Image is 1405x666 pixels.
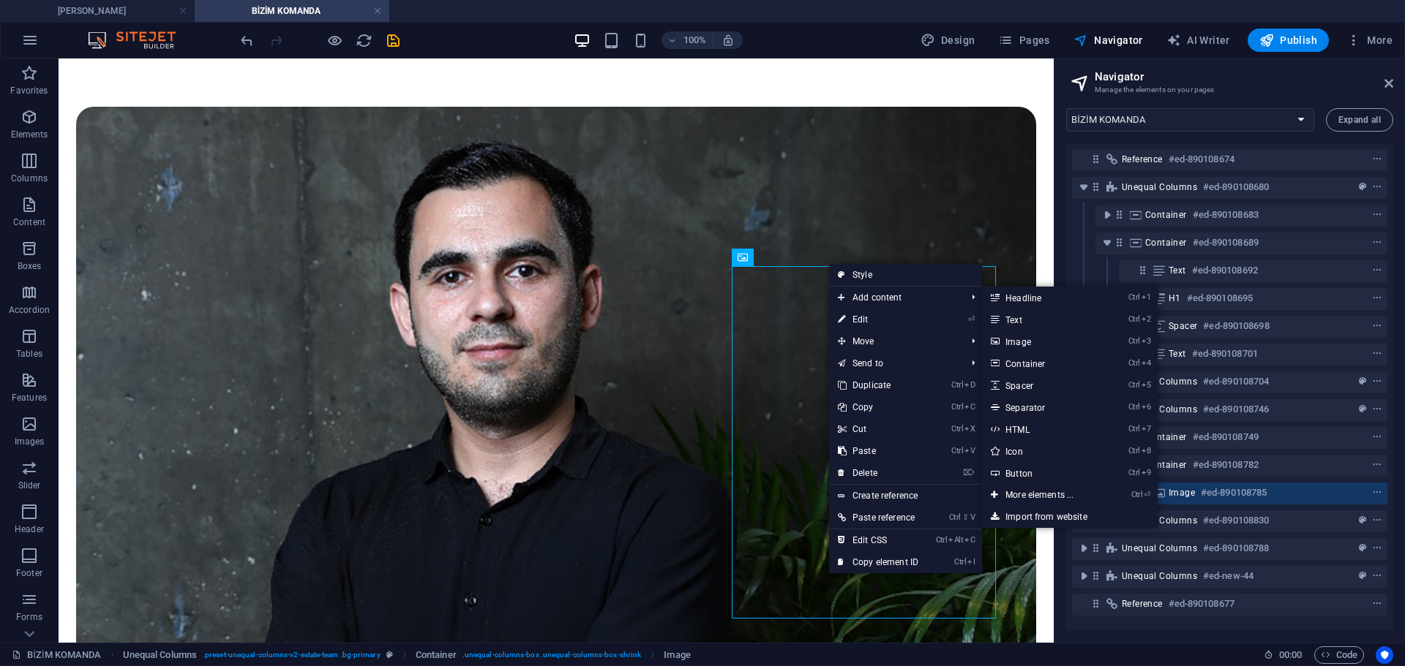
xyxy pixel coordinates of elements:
span: Container [1145,209,1187,221]
i: ⇧ [962,512,969,522]
a: Ctrl8Icon [982,440,1103,462]
button: context-menu [1370,456,1385,474]
i: 9 [1142,468,1151,477]
button: preset [1355,373,1370,390]
i: X [964,424,975,434]
button: preset [1355,512,1370,529]
button: context-menu [1370,262,1385,279]
span: Unequal Columns [1122,542,1197,554]
h6: #ed-890108698 [1203,317,1269,335]
span: Unequal Columns [1122,181,1197,193]
span: Reference [1122,154,1163,165]
p: Tables [16,348,42,360]
span: Expand all [1338,116,1381,124]
h6: #ed-890108683 [1193,206,1259,224]
i: Ctrl [1128,358,1140,368]
button: context-menu [1370,428,1385,446]
span: Container [1145,459,1187,471]
span: . preset-unequal-columns-v2-estate-team .bg-primary [203,646,381,664]
i: Alt [948,535,963,545]
p: Slider [18,480,41,491]
h6: #ed-890108695 [1187,290,1253,307]
span: Navigator [1074,33,1143,48]
span: Unequal Columns [1122,376,1197,387]
span: More [1346,33,1393,48]
i: Ctrl [1128,314,1140,324]
button: preset [1355,567,1370,585]
span: Code [1321,646,1357,664]
a: Import from website [982,506,1158,528]
p: Boxes [18,260,42,272]
button: context-menu [1370,595,1385,613]
button: Pages [992,29,1055,52]
i: Ctrl [951,424,963,434]
a: CtrlAltCEdit CSS [829,529,927,551]
a: Click to cancel selection. Double-click to open Pages [12,646,102,664]
button: preset [1355,178,1370,196]
iframe: To enrich screen reader interactions, please activate Accessibility in Grammarly extension settings [59,58,1054,643]
span: AI Writer [1166,33,1230,48]
i: Ctrl [1128,402,1140,412]
button: Code [1314,646,1364,664]
button: context-menu [1370,512,1385,529]
h6: #ed-890108677 [1169,595,1234,613]
span: Publish [1259,33,1317,48]
h6: #ed-890108782 [1193,456,1259,474]
span: Move [829,330,960,352]
h6: #ed-890108692 [1192,262,1258,279]
button: context-menu [1370,540,1385,557]
button: preset [1355,540,1370,557]
span: Click to select. Double-click to edit [416,646,457,664]
span: Spacer [1169,320,1197,332]
a: Send to [829,352,960,374]
button: context-menu [1370,290,1385,307]
i: Ctrl [951,446,963,455]
span: 00 00 [1279,646,1302,664]
span: Unequal Columns [1122,515,1197,526]
i: Ctrl [951,402,963,412]
h6: #ed-new-44 [1203,567,1254,585]
i: 7 [1142,424,1151,434]
button: context-menu [1370,151,1385,168]
i: Ctrl [951,380,963,390]
button: context-menu [1370,484,1385,502]
i: 4 [1142,358,1151,368]
button: More [1341,29,1398,52]
button: toggle-expand [1075,567,1093,585]
span: Container [1145,237,1187,249]
p: Forms [16,611,42,623]
span: Click to select. Double-click to edit [123,646,197,664]
h6: #ed-890108674 [1169,151,1234,168]
h6: Session time [1264,646,1303,664]
h2: Navigator [1095,70,1393,83]
a: CtrlDDuplicate [829,374,927,396]
h4: BİZİM KOMANDA [195,3,389,19]
h3: Manage the elements on your pages [1095,83,1364,97]
span: Text [1169,348,1186,360]
i: Ctrl [1128,424,1140,434]
p: Accordion [9,304,50,316]
span: : [1289,649,1292,660]
i: 6 [1142,402,1151,412]
i: I [967,557,975,567]
span: . unequal-columns-box .unequal-columns-box-shrink [462,646,641,664]
button: preset [1355,401,1370,418]
i: 5 [1142,380,1151,390]
button: toggle-expand [1075,178,1093,196]
span: Reference [1122,598,1163,610]
a: CtrlVPaste [829,440,927,462]
i: Ctrl [949,512,961,522]
span: H1 [1169,292,1181,304]
span: Image [1169,487,1195,499]
i: C [964,402,975,412]
button: context-menu [1370,345,1385,363]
